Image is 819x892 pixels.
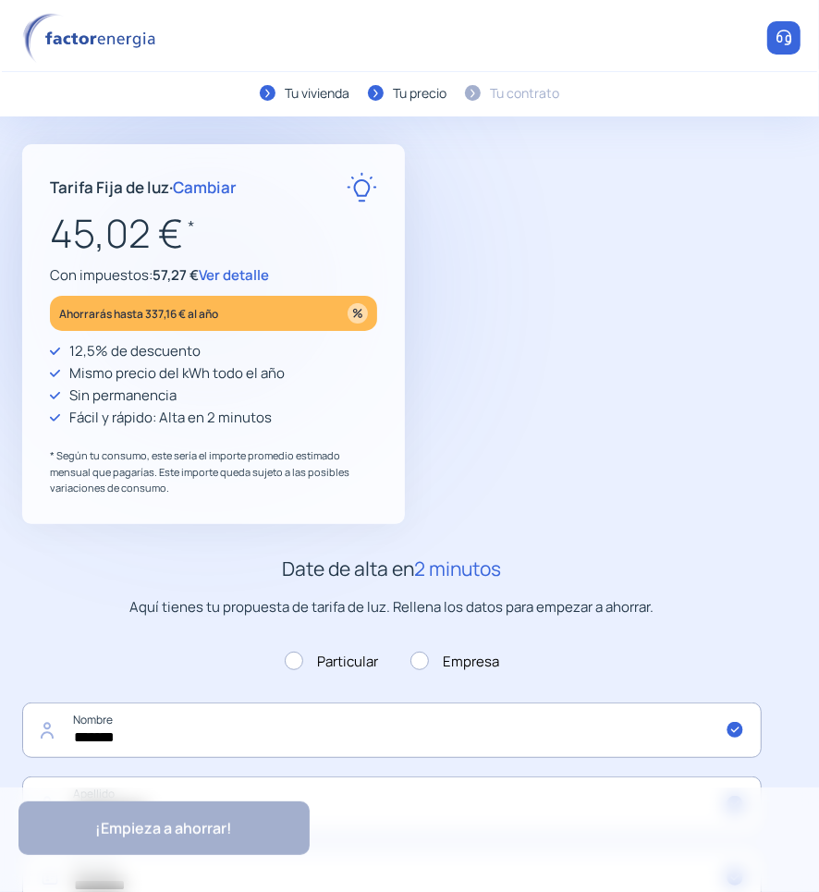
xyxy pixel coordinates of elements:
[173,177,237,198] span: Cambiar
[69,385,177,407] p: Sin permanencia
[50,447,377,496] p: * Según tu consumo, este sería el importe promedio estimado mensual que pagarías. Este importe qu...
[199,265,269,285] span: Ver detalle
[50,264,377,287] p: Con impuestos:
[415,556,502,581] span: 2 minutos
[69,340,201,362] p: 12,5% de descuento
[285,651,378,673] label: Particular
[410,651,499,673] label: Empresa
[59,303,218,324] p: Ahorrarás hasta 337,16 € al año
[490,83,559,104] div: Tu contrato
[153,265,199,285] span: 57,27 €
[50,175,237,200] p: Tarifa Fija de luz ·
[69,362,285,385] p: Mismo precio del kWh todo el año
[348,303,368,324] img: percentage_icon.svg
[22,596,762,618] p: Aquí tienes tu propuesta de tarifa de luz. Rellena los datos para empezar a ahorrar.
[347,172,377,202] img: rate-E.svg
[775,29,793,47] img: llamar
[50,202,377,264] p: 45,02 €
[22,554,762,585] h2: Date de alta en
[18,13,166,64] img: logo factor
[393,83,446,104] div: Tu precio
[69,407,272,429] p: Fácil y rápido: Alta en 2 minutos
[285,83,349,104] div: Tu vivienda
